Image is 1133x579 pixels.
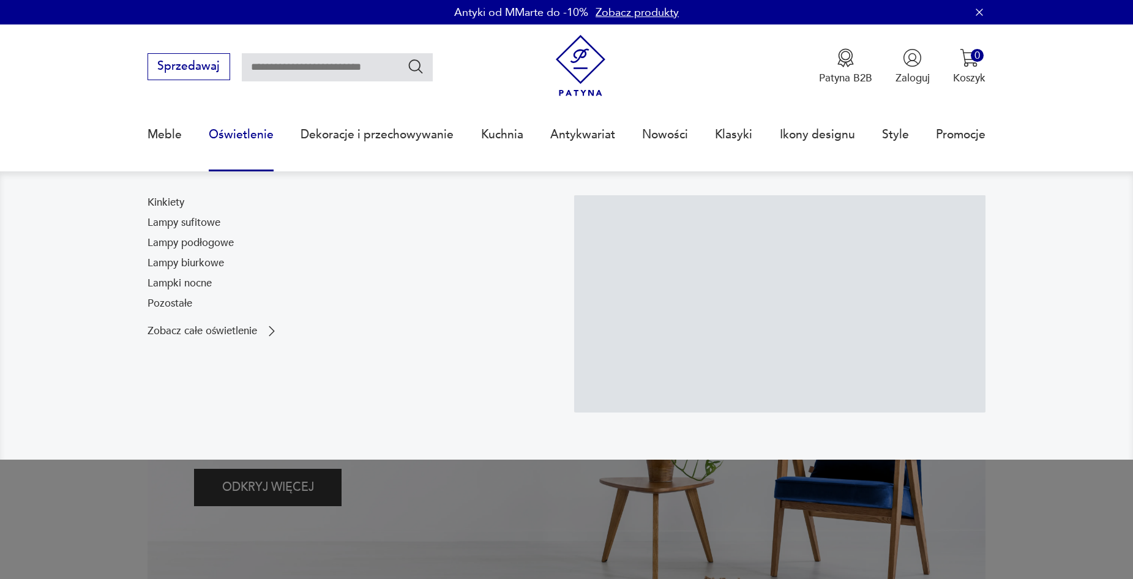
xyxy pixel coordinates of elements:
[209,106,274,163] a: Oświetlenie
[148,236,234,250] a: Lampy podłogowe
[550,106,615,163] a: Antykwariat
[481,106,523,163] a: Kuchnia
[836,48,855,67] img: Ikona medalu
[642,106,688,163] a: Nowości
[550,35,611,97] img: Patyna - sklep z meblami i dekoracjami vintage
[953,48,985,85] button: 0Koszyk
[148,276,212,291] a: Lampki nocne
[454,5,588,20] p: Antyki od MMarte do -10%
[896,48,930,85] button: Zaloguj
[148,215,220,230] a: Lampy sufitowe
[148,296,192,311] a: Pozostałe
[596,5,679,20] a: Zobacz produkty
[953,71,985,85] p: Koszyk
[407,58,425,75] button: Szukaj
[819,48,872,85] button: Patyna B2B
[148,256,224,271] a: Lampy biurkowe
[148,106,182,163] a: Meble
[780,106,855,163] a: Ikony designu
[301,106,454,163] a: Dekoracje i przechowywanie
[148,326,257,336] p: Zobacz całe oświetlenie
[715,106,752,163] a: Klasyki
[971,49,984,62] div: 0
[819,71,872,85] p: Patyna B2B
[960,48,979,67] img: Ikona koszyka
[903,48,922,67] img: Ikonka użytkownika
[148,324,279,338] a: Zobacz całe oświetlenie
[148,53,230,80] button: Sprzedawaj
[936,106,985,163] a: Promocje
[148,195,184,210] a: Kinkiety
[819,48,872,85] a: Ikona medaluPatyna B2B
[148,62,230,72] a: Sprzedawaj
[896,71,930,85] p: Zaloguj
[882,106,909,163] a: Style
